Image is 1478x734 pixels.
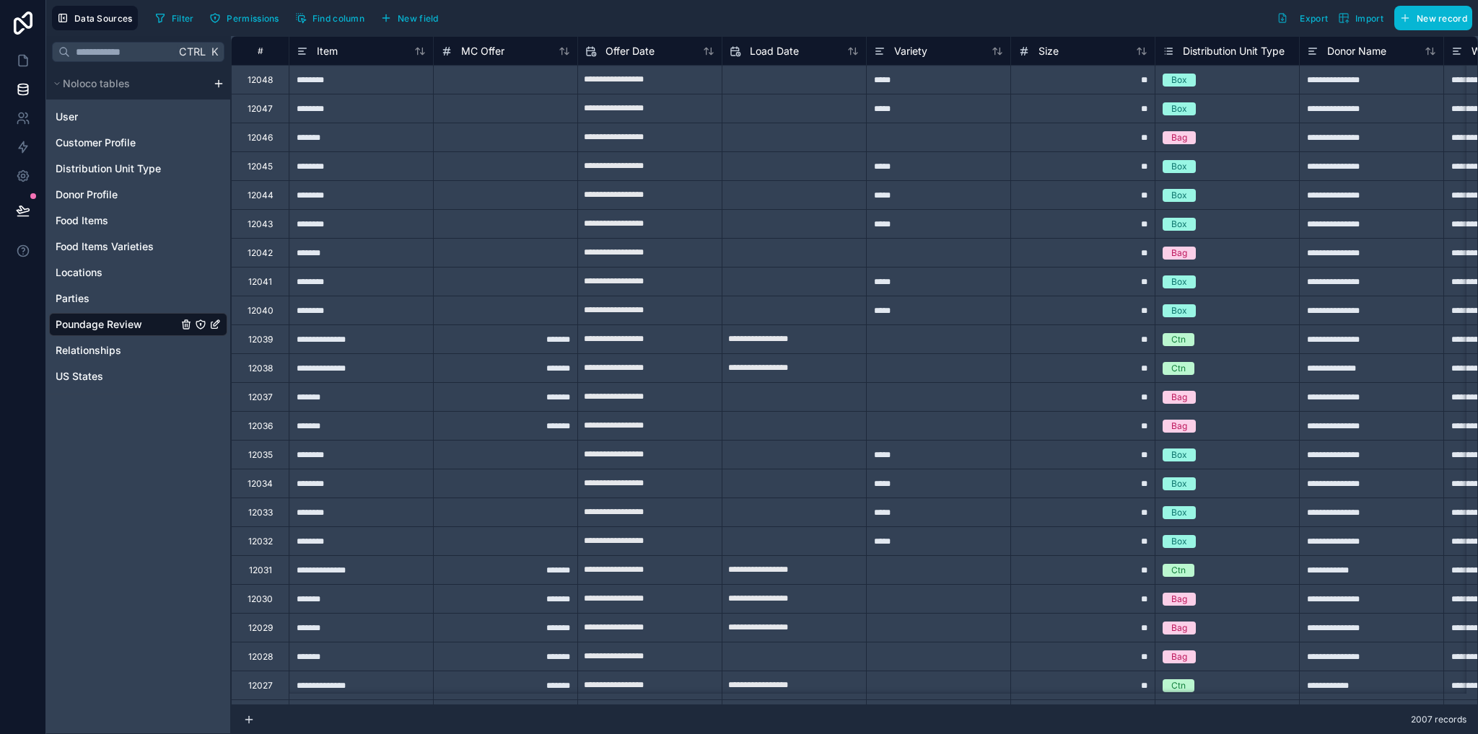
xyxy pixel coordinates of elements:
div: 12037 [248,392,273,403]
div: Box [1171,448,1187,461]
div: Box [1171,74,1187,87]
button: Export [1272,6,1333,30]
div: Ctn [1171,564,1186,577]
div: Box [1171,102,1187,115]
div: 12029 [248,622,273,634]
div: 12048 [248,74,273,86]
span: Filter [172,13,194,24]
span: K [209,47,219,57]
div: Bag [1171,391,1187,404]
button: Find column [290,7,369,29]
button: New field [375,7,444,29]
div: 12047 [248,103,273,115]
button: Permissions [204,7,284,29]
div: Box [1171,275,1187,288]
div: 12031 [249,565,272,576]
div: # [242,45,278,56]
span: Permissions [227,13,279,24]
span: Offer Date [605,44,655,58]
span: MC Offer [461,44,504,58]
div: Bag [1171,247,1187,260]
div: Ctn [1171,679,1186,692]
div: Bag [1171,131,1187,144]
span: New field [398,13,439,24]
span: Export [1300,13,1328,24]
div: Box [1171,189,1187,202]
div: 12043 [248,218,273,230]
div: 12035 [248,449,273,461]
div: Box [1171,218,1187,231]
div: 12034 [248,478,273,490]
div: 12045 [248,161,273,172]
div: 12044 [248,190,274,201]
span: Distribution Unit Type [1183,44,1285,58]
span: New record [1417,13,1467,24]
div: 12032 [248,536,273,547]
span: Import [1355,13,1383,24]
span: Ctrl [178,43,207,61]
div: Box [1171,160,1187,173]
span: Load Date [750,44,799,58]
span: Donor Name [1327,44,1386,58]
button: Filter [149,7,199,29]
div: 12046 [248,132,273,143]
div: Ctn [1171,362,1186,375]
div: 12030 [248,593,273,605]
div: Box [1171,535,1187,548]
div: 12039 [248,334,273,345]
a: New record [1389,6,1472,30]
div: Box [1171,304,1187,317]
div: Ctn [1171,333,1186,346]
div: Box [1171,477,1187,490]
button: Data Sources [52,6,138,30]
div: 12042 [248,247,273,259]
div: Bag [1171,593,1187,606]
div: 12040 [248,305,274,317]
span: 2007 records [1411,714,1466,725]
div: Bag [1171,622,1187,634]
div: Box [1171,506,1187,519]
a: Permissions [204,7,289,29]
div: 12036 [248,420,273,432]
button: New record [1394,6,1472,30]
div: Bag [1171,650,1187,663]
div: Bag [1171,420,1187,433]
div: 12038 [248,363,273,374]
div: 12028 [248,651,273,663]
div: 12027 [248,680,273,691]
button: Import [1333,6,1389,30]
span: Data Sources [74,13,133,24]
span: Item [317,44,338,58]
span: Size [1038,44,1059,58]
div: 12033 [248,507,273,518]
span: Find column [312,13,364,24]
div: 12041 [248,276,272,288]
span: Variety [894,44,927,58]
